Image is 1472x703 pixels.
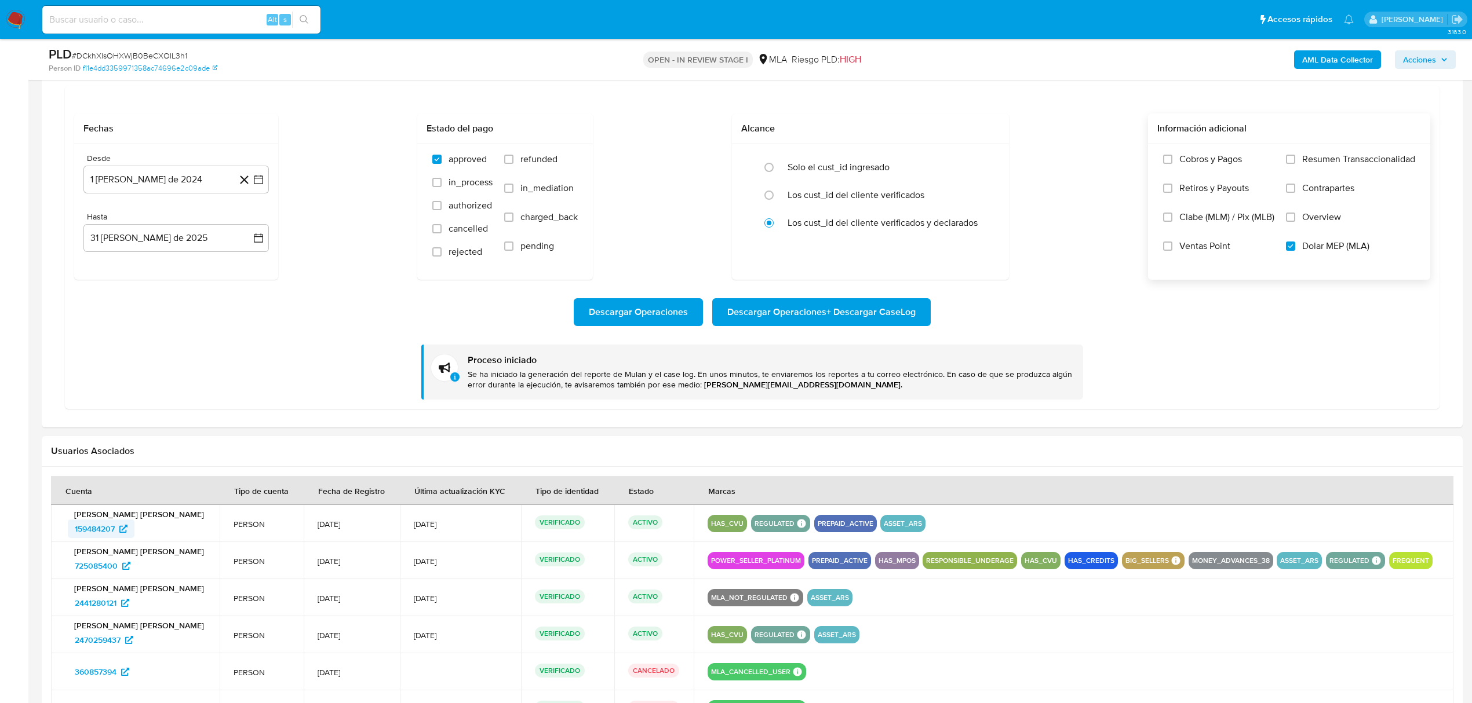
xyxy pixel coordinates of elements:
span: 3.163.0 [1448,27,1466,36]
input: Buscar usuario o caso... [42,12,320,27]
b: PLD [49,45,72,63]
a: f11e4dd3359971358ac74696e2c09ade [83,63,217,74]
p: OPEN - IN REVIEW STAGE I [643,52,753,68]
button: search-icon [292,12,316,28]
span: # DCkhXIsOHXWjB0BeCXOIL3h1 [72,50,187,61]
span: Acciones [1403,50,1436,69]
button: Acciones [1395,50,1456,69]
h2: Usuarios Asociados [51,445,1453,457]
b: Person ID [49,63,81,74]
a: Salir [1451,13,1463,25]
span: HIGH [840,53,861,66]
a: Notificaciones [1344,14,1354,24]
button: AML Data Collector [1294,50,1381,69]
b: AML Data Collector [1302,50,1373,69]
span: Alt [268,14,277,25]
span: Accesos rápidos [1267,13,1332,25]
span: Riesgo PLD: [792,53,861,66]
div: MLA [757,53,787,66]
span: s [283,14,287,25]
p: andres.vilosio@mercadolibre.com [1382,14,1447,25]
